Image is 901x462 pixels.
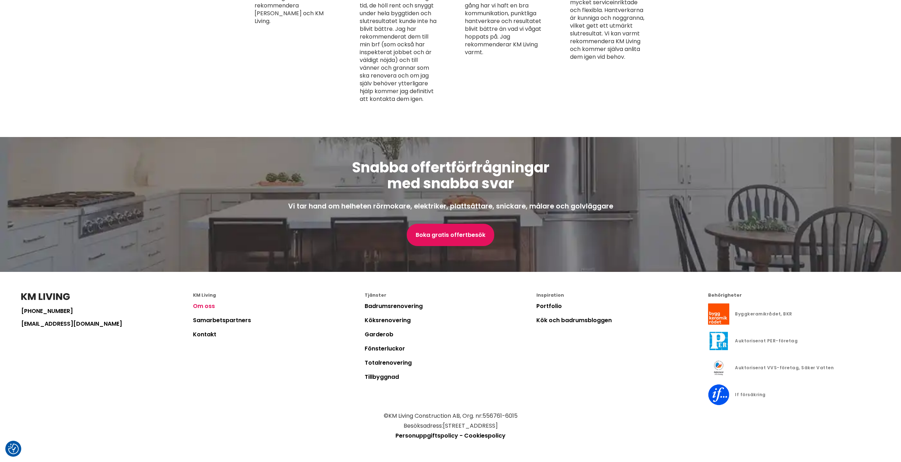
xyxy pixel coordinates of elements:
[407,224,494,246] a: Boka gratis offertbesök
[193,330,216,338] a: Kontakt
[21,321,193,327] a: [EMAIL_ADDRESS][DOMAIN_NAME]
[365,373,399,381] a: Tillbyggnad
[735,366,834,370] div: Auktoriserat VVS-företag, Säker Vatten
[536,293,708,298] div: Inspiration
[735,393,766,397] div: If försäkring
[365,359,412,367] a: Totalrenovering
[708,303,729,325] img: Byggkeramikrådet, BKR
[708,384,729,405] img: If försäkring
[21,293,70,300] img: KM Living
[365,330,393,338] a: Garderob
[708,330,729,352] img: Auktoriserat PER-företag
[8,444,19,454] img: Revisit consent button
[708,357,729,378] img: Auktoriserat VVS-företag, Säker Vatten
[8,444,19,454] button: Samtyckesinställningar
[536,302,562,310] a: Portfolio
[193,302,215,310] a: Om oss
[193,316,251,324] a: Samarbetspartners
[464,432,506,440] a: Cookiespolicy
[395,432,463,440] a: Personuppgiftspolicy -
[365,344,405,353] a: Fönsterluckor
[365,302,423,310] a: Badrumsrenovering
[365,316,411,324] a: Köksrenovering
[193,293,365,298] div: KM Living
[365,293,536,298] div: Tjänster
[21,308,193,314] a: [PHONE_NUMBER]
[536,316,612,324] a: Kök och badrumsbloggen
[735,312,792,316] div: Byggkeramikrådet, BKR
[708,293,880,298] div: Behörigheter
[21,411,880,431] p: © KM Living Construction AB , Org. nr: 556761-6015 Besöksadress: [STREET_ADDRESS]
[735,339,798,343] div: Auktoriserat PER-företag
